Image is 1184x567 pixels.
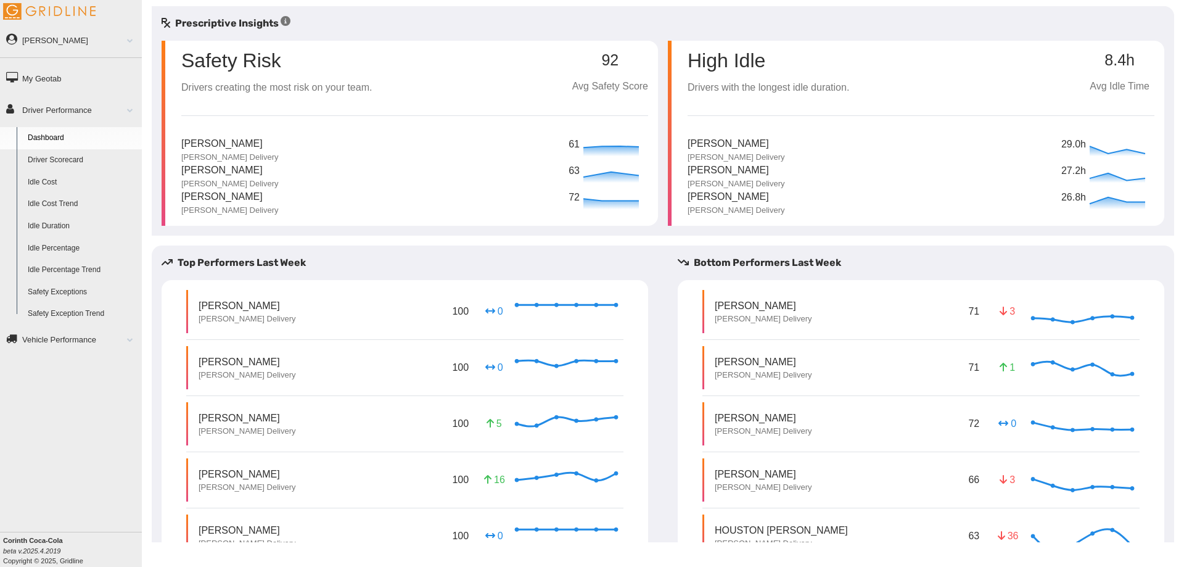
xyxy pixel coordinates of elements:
p: 61 [569,137,580,152]
p: 3 [998,473,1017,487]
p: [PERSON_NAME] [715,467,812,481]
p: [PERSON_NAME] [715,355,812,369]
p: Drivers creating the most risk on your team. [181,80,372,96]
p: 63 [569,163,580,179]
p: [PERSON_NAME] Delivery [181,178,278,189]
p: 8.4h [1085,52,1154,69]
h5: Bottom Performers Last Week [678,255,1174,270]
p: [PERSON_NAME] Delivery [688,178,784,189]
p: 66 [966,470,982,489]
p: [PERSON_NAME] [715,411,812,425]
p: 72 [966,414,982,433]
p: [PERSON_NAME] [199,523,295,537]
p: [PERSON_NAME] Delivery [199,370,295,381]
p: Drivers with the longest idle duration. [688,80,849,96]
p: 100 [450,470,471,489]
p: [PERSON_NAME] Delivery [715,538,848,549]
p: 27.2h [1061,163,1087,179]
p: Safety Risk [181,51,281,70]
p: 71 [966,358,982,377]
p: [PERSON_NAME] Delivery [199,426,295,437]
div: Copyright © 2025, Gridline [3,536,142,566]
p: [PERSON_NAME] [199,299,295,313]
p: 63 [966,526,982,545]
p: [PERSON_NAME] [199,467,295,481]
a: Idle Cost Trend [22,193,142,215]
p: [PERSON_NAME] Delivery [715,482,812,493]
p: 0 [484,360,504,375]
p: [PERSON_NAME] Delivery [181,152,278,163]
p: Houston [PERSON_NAME] [715,523,848,537]
h5: Prescriptive Insights [162,16,290,31]
p: [PERSON_NAME] Delivery [715,370,812,381]
p: 72 [569,190,580,205]
a: Safety Exceptions [22,281,142,304]
img: Gridline [3,3,96,20]
b: Corinth Coca-Cola [3,537,63,544]
p: 5 [484,416,504,431]
p: [PERSON_NAME] [688,136,784,152]
p: 0 [998,416,1017,431]
p: [PERSON_NAME] Delivery [688,152,784,163]
p: Avg Idle Time [1085,79,1154,94]
p: 26.8h [1061,190,1087,205]
p: [PERSON_NAME] [181,163,278,178]
a: Idle Duration [22,215,142,238]
p: [PERSON_NAME] [688,189,784,205]
p: 100 [450,358,471,377]
p: [PERSON_NAME] [715,299,812,313]
p: [PERSON_NAME] Delivery [181,205,278,216]
p: 92 [572,52,648,69]
p: [PERSON_NAME] Delivery [199,538,295,549]
p: 16 [484,473,504,487]
p: 36 [998,529,1017,543]
p: 29.0h [1061,137,1087,152]
p: [PERSON_NAME] [199,411,295,425]
p: [PERSON_NAME] [688,163,784,178]
p: [PERSON_NAME] [181,189,278,205]
p: 100 [450,302,471,321]
p: [PERSON_NAME] Delivery [715,426,812,437]
p: 100 [450,414,471,433]
a: Idle Percentage Trend [22,259,142,281]
p: [PERSON_NAME] Delivery [715,313,812,325]
p: High Idle [688,51,849,70]
p: [PERSON_NAME] Delivery [199,482,295,493]
p: 100 [450,526,471,545]
p: [PERSON_NAME] [199,355,295,369]
p: 0 [484,304,504,318]
p: 1 [998,360,1017,375]
p: 0 [484,529,504,543]
p: [PERSON_NAME] Delivery [688,205,784,216]
i: beta v.2025.4.2019 [3,547,60,555]
a: Safety Exception Trend [22,303,142,325]
h5: Top Performers Last Week [162,255,658,270]
p: Avg Safety Score [572,79,648,94]
p: [PERSON_NAME] Delivery [199,313,295,325]
a: Dashboard [22,127,142,149]
p: 71 [966,302,982,321]
p: 3 [998,304,1017,318]
a: Idle Percentage [22,238,142,260]
p: [PERSON_NAME] [181,136,278,152]
a: Idle Cost [22,172,142,194]
a: Driver Scorecard [22,149,142,172]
